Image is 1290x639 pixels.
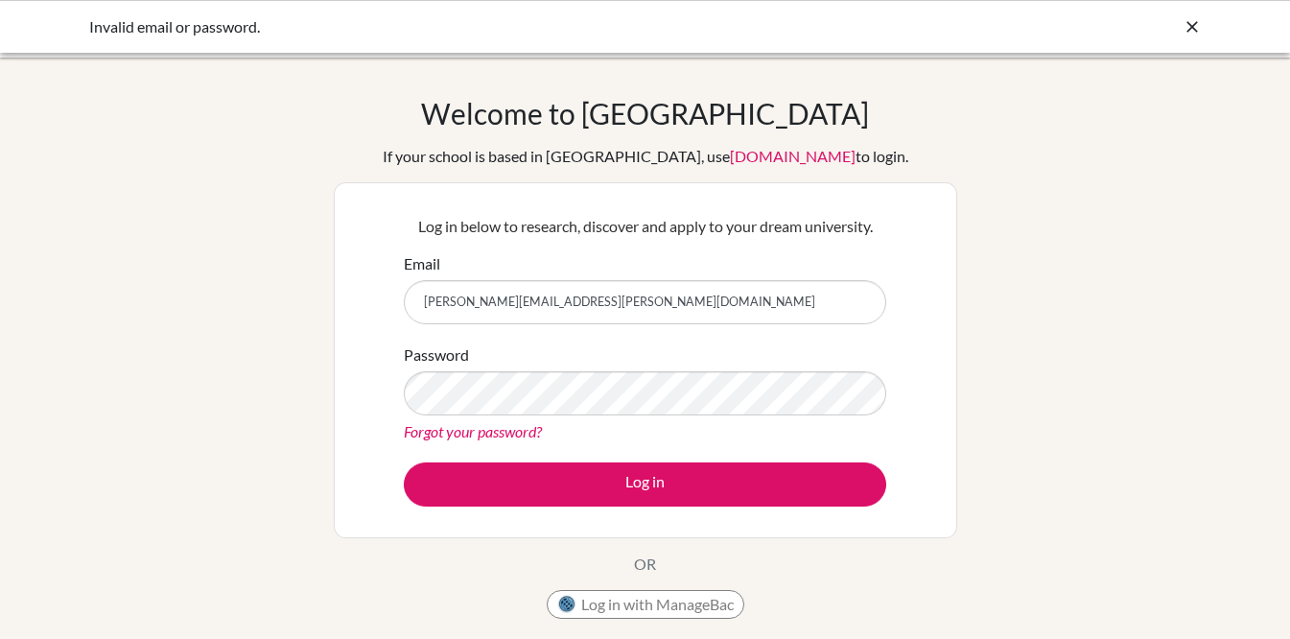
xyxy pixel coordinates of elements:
[404,343,469,367] label: Password
[730,147,856,165] a: [DOMAIN_NAME]
[421,96,869,130] h1: Welcome to [GEOGRAPHIC_DATA]
[404,462,886,507] button: Log in
[404,252,440,275] label: Email
[404,215,886,238] p: Log in below to research, discover and apply to your dream university.
[634,553,656,576] p: OR
[547,590,744,619] button: Log in with ManageBac
[404,422,542,440] a: Forgot your password?
[383,145,908,168] div: If your school is based in [GEOGRAPHIC_DATA], use to login.
[89,15,914,38] div: Invalid email or password.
